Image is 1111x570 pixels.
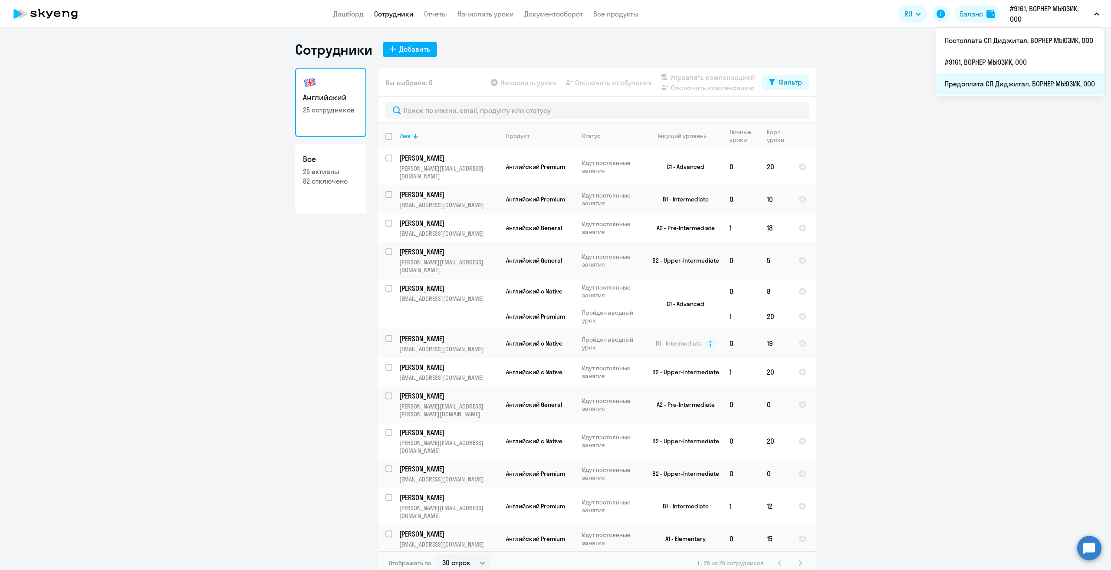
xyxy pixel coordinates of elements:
[723,386,760,423] td: 0
[656,339,702,347] span: B1 - Intermediate
[730,128,759,144] div: Личные уроки
[399,402,499,418] p: [PERSON_NAME][EMAIL_ADDRESS][PERSON_NAME][DOMAIN_NAME]
[399,475,499,483] p: [EMAIL_ADDRESS][DOMAIN_NAME]
[295,68,366,137] a: Английский25 сотрудников
[399,529,497,539] p: [PERSON_NAME]
[582,336,641,351] p: Пройден вводный урок
[399,391,497,401] p: [PERSON_NAME]
[399,334,499,343] a: [PERSON_NAME]
[506,535,565,543] span: Английский Premium
[506,339,562,347] span: Английский с Native
[723,148,760,185] td: 0
[723,459,760,488] td: 0
[385,77,433,88] span: Вы выбрали: 0
[399,44,430,54] div: Добавить
[642,279,723,329] td: C1 - Advanced
[762,75,809,90] button: Фильтр
[399,362,497,372] p: [PERSON_NAME]
[399,132,499,140] div: Имя
[904,9,912,19] span: RU
[760,242,792,279] td: 5
[506,257,562,264] span: Английский General
[760,358,792,386] td: 20
[506,195,565,203] span: Английский Premium
[723,185,760,214] td: 0
[723,524,760,553] td: 0
[399,190,499,199] a: [PERSON_NAME]
[374,10,414,18] a: Сотрудники
[399,493,497,502] p: [PERSON_NAME]
[399,295,499,303] p: [EMAIL_ADDRESS][DOMAIN_NAME]
[303,154,358,165] h3: Все
[960,9,983,19] div: Баланс
[642,214,723,242] td: A2 - Pre-Intermediate
[524,10,583,18] a: Документооборот
[582,397,641,412] p: Идут постоянные занятия
[506,437,562,445] span: Английский с Native
[399,540,499,548] p: [EMAIL_ADDRESS][DOMAIN_NAME]
[760,524,792,553] td: 15
[506,313,565,320] span: Английский Premium
[642,242,723,279] td: B2 - Upper-Intermediate
[582,132,601,140] div: Статус
[399,439,499,455] p: [PERSON_NAME][EMAIL_ADDRESS][DOMAIN_NAME]
[642,423,723,459] td: B2 - Upper-Intermediate
[723,423,760,459] td: 0
[424,10,447,18] a: Отчеты
[898,5,927,23] button: RU
[506,224,562,232] span: Английский General
[723,304,760,329] td: 1
[399,201,499,209] p: [EMAIL_ADDRESS][DOMAIN_NAME]
[399,247,499,257] a: [PERSON_NAME]
[295,144,366,214] a: Все25 активны82 отключено
[649,132,722,140] div: Текущий уровень
[506,132,529,140] div: Продукт
[760,185,792,214] td: 10
[399,132,411,140] div: Имя
[1006,3,1104,24] button: #9161, ВОРНЕР МЬЮЗИК, ООО
[642,524,723,553] td: A1 - Elementary
[399,218,497,228] p: [PERSON_NAME]
[582,253,641,268] p: Идут постоянные занятия
[582,159,641,175] p: Идут постоянные занятия
[303,92,358,103] h3: Английский
[582,309,641,324] p: Пройден вводный урок
[385,102,809,119] input: Поиск по имени, email, продукту или статусу
[723,279,760,304] td: 0
[399,165,499,180] p: [PERSON_NAME][EMAIL_ADDRESS][DOMAIN_NAME]
[506,470,565,478] span: Английский Premium
[760,459,792,488] td: 0
[399,230,499,237] p: [EMAIL_ADDRESS][DOMAIN_NAME]
[642,488,723,524] td: B1 - Intermediate
[399,493,499,502] a: [PERSON_NAME]
[399,218,499,228] a: [PERSON_NAME]
[657,132,707,140] div: Текущий уровень
[399,247,497,257] p: [PERSON_NAME]
[399,345,499,353] p: [EMAIL_ADDRESS][DOMAIN_NAME]
[399,428,497,437] p: [PERSON_NAME]
[582,498,641,514] p: Идут постоянные занятия
[399,362,499,372] a: [PERSON_NAME]
[582,531,641,547] p: Идут постоянные занятия
[955,5,1000,23] button: Балансbalance
[582,191,641,207] p: Идут постоянные занятия
[642,358,723,386] td: B2 - Upper-Intermediate
[986,10,995,18] img: balance
[642,148,723,185] td: C1 - Advanced
[723,214,760,242] td: 1
[399,153,497,163] p: [PERSON_NAME]
[506,401,562,409] span: Английский General
[582,220,641,236] p: Идут постоянные занятия
[399,283,499,293] a: [PERSON_NAME]
[399,464,497,474] p: [PERSON_NAME]
[506,287,562,295] span: Английский с Native
[642,459,723,488] td: B2 - Upper-Intermediate
[383,42,437,57] button: Добавить
[760,423,792,459] td: 20
[333,10,364,18] a: Дашборд
[303,105,358,115] p: 25 сотрудников
[506,502,565,510] span: Английский Premium
[760,279,792,304] td: 8
[582,433,641,449] p: Идут постоянные занятия
[399,153,499,163] a: [PERSON_NAME]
